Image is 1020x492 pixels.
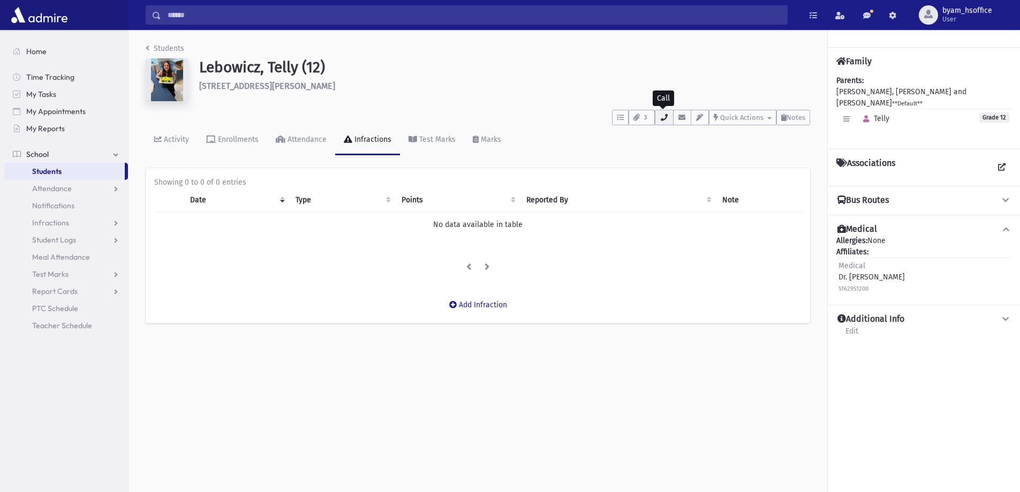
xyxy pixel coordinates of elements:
a: Students [146,44,184,53]
a: Report Cards [4,283,128,300]
a: Marks [464,125,510,155]
button: Additional Info [836,314,1011,325]
th: Reported By: activate to sort column ascending [520,188,716,213]
span: Telly [858,114,889,123]
a: Attendance [267,125,335,155]
b: Parents: [836,76,864,85]
h4: Bus Routes [837,195,889,206]
h1: Lebowicz, Telly (12) [199,58,810,77]
td: No data available in table [154,213,802,237]
b: Allergies: [836,236,867,245]
a: View all Associations [992,158,1011,177]
span: Time Tracking [26,72,74,82]
h4: Associations [836,158,895,177]
img: AdmirePro [9,4,70,26]
input: Search [161,5,787,25]
a: Test Marks [4,266,128,283]
button: Notes [776,110,810,125]
span: User [942,15,992,24]
a: Notifications [4,197,128,214]
a: Teacher Schedule [4,317,128,334]
span: byam_hsoffice [942,6,992,15]
div: Activity [162,135,189,144]
div: Attendance [285,135,327,144]
b: Affiliates: [836,247,868,256]
span: PTC Schedule [32,304,78,313]
button: Add Infraction [442,296,514,315]
a: My Reports [4,120,128,137]
span: Infractions [32,218,69,228]
th: Note [716,188,802,213]
a: PTC Schedule [4,300,128,317]
a: Test Marks [400,125,464,155]
h6: [STREET_ADDRESS][PERSON_NAME] [199,81,810,91]
span: 3 [641,113,650,123]
span: Teacher Schedule [32,321,92,330]
span: Students [32,166,62,176]
a: School [4,146,128,163]
button: Bus Routes [836,195,1011,206]
a: Students [4,163,125,180]
div: Showing 0 to 0 of 0 entries [154,177,802,188]
img: w== [146,58,188,101]
a: Enrollments [198,125,267,155]
span: School [26,149,49,159]
a: My Appointments [4,103,128,120]
a: Infractions [4,214,128,231]
div: Test Marks [417,135,456,144]
span: Report Cards [32,286,78,296]
span: Notes [787,113,805,122]
h4: Additional Info [837,314,904,325]
span: Test Marks [32,269,69,279]
button: Medical [836,224,1011,235]
a: Meal Attendance [4,248,128,266]
span: Home [26,47,47,56]
th: Type: activate to sort column ascending [289,188,395,213]
th: Points: activate to sort column ascending [395,188,520,213]
h4: Family [836,56,872,66]
a: My Tasks [4,86,128,103]
a: Edit [845,325,859,344]
span: My Tasks [26,89,56,99]
h4: Medical [837,224,877,235]
a: Attendance [4,180,128,197]
div: [PERSON_NAME], [PERSON_NAME] and [PERSON_NAME] [836,75,1011,140]
div: Infractions [352,135,391,144]
a: Student Logs [4,231,128,248]
nav: breadcrumb [146,43,184,58]
span: Student Logs [32,235,76,245]
a: Activity [146,125,198,155]
a: Infractions [335,125,400,155]
button: Quick Actions [709,110,776,125]
div: Call [653,90,674,106]
span: Quick Actions [720,113,764,122]
span: My Reports [26,124,65,133]
th: Date: activate to sort column ascending [184,188,289,213]
div: Enrollments [216,135,259,144]
span: My Appointments [26,107,86,116]
span: Grade 12 [979,112,1009,123]
a: Home [4,43,128,60]
span: Medical [838,261,865,270]
a: Time Tracking [4,69,128,86]
button: 3 [629,110,655,125]
div: None [836,235,1011,296]
div: Marks [479,135,501,144]
div: Dr. [PERSON_NAME] [838,260,905,294]
small: 5162951200 [838,285,868,292]
span: Attendance [32,184,72,193]
span: Notifications [32,201,74,210]
span: Meal Attendance [32,252,90,262]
